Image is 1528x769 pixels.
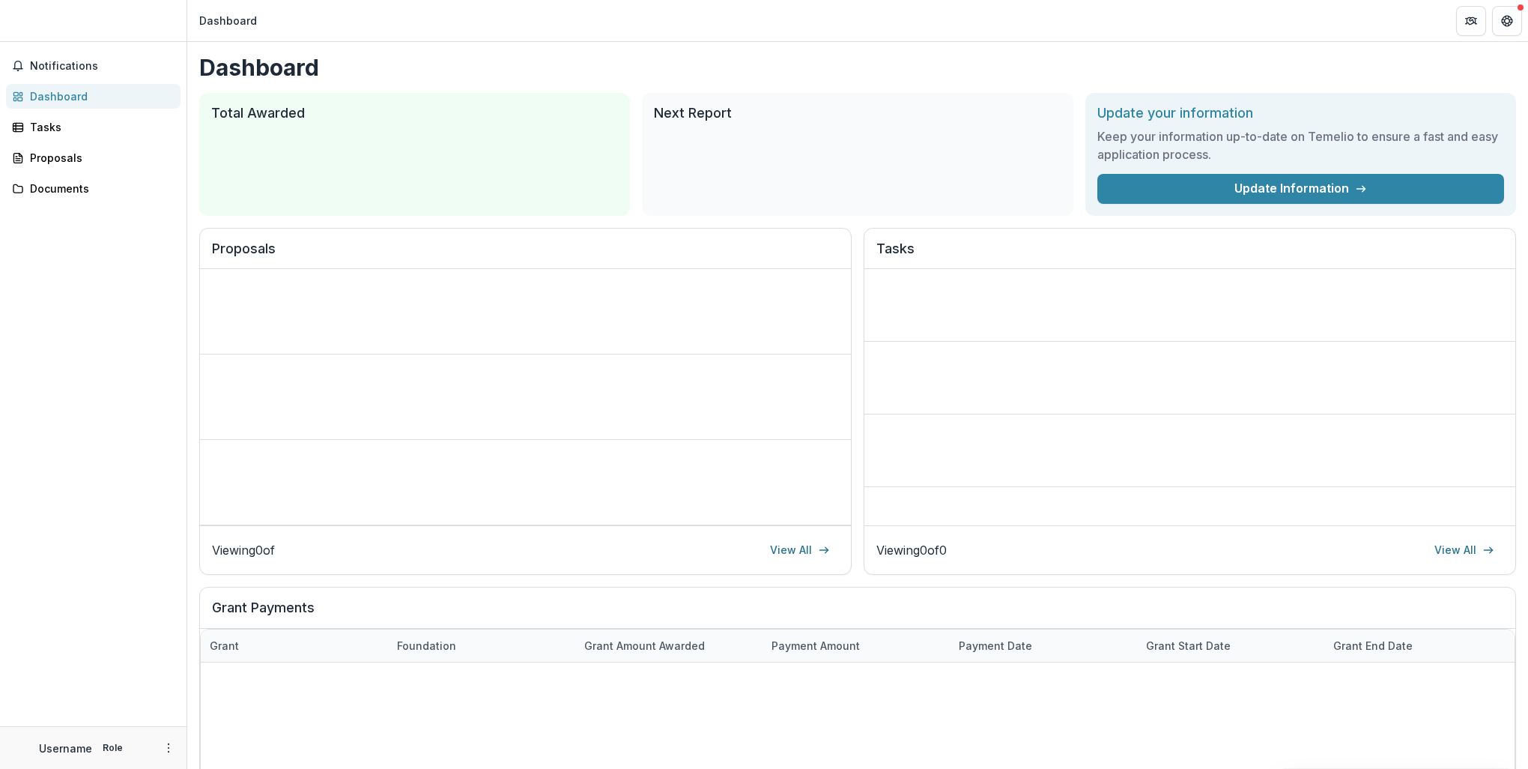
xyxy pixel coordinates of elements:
[761,538,839,562] a: View All
[199,54,1516,81] h1: Dashboard
[212,541,275,559] p: Viewing 0 of
[1097,105,1504,121] h2: Update your information
[160,739,178,757] button: More
[30,119,169,135] div: Tasks
[876,241,1503,269] h2: Tasks
[6,115,181,139] a: Tasks
[1492,6,1522,36] button: Get Help
[39,741,92,756] p: Username
[6,54,181,78] button: Notifications
[30,150,169,166] div: Proposals
[1097,174,1504,204] a: Update Information
[6,176,181,201] a: Documents
[30,60,175,73] span: Notifications
[6,84,181,109] a: Dashboard
[1456,6,1486,36] button: Partners
[654,105,1061,121] h2: Next Report
[212,241,839,269] h2: Proposals
[98,741,127,755] p: Role
[30,181,169,196] div: Documents
[212,600,1503,628] h2: Grant Payments
[1425,538,1503,562] a: View All
[30,88,169,104] div: Dashboard
[1097,127,1504,163] h3: Keep your information up-to-date on Temelio to ensure a fast and easy application process.
[199,13,257,28] div: Dashboard
[876,541,947,559] p: Viewing 0 of 0
[193,10,263,31] nav: breadcrumb
[6,145,181,170] a: Proposals
[211,105,618,121] h2: Total Awarded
